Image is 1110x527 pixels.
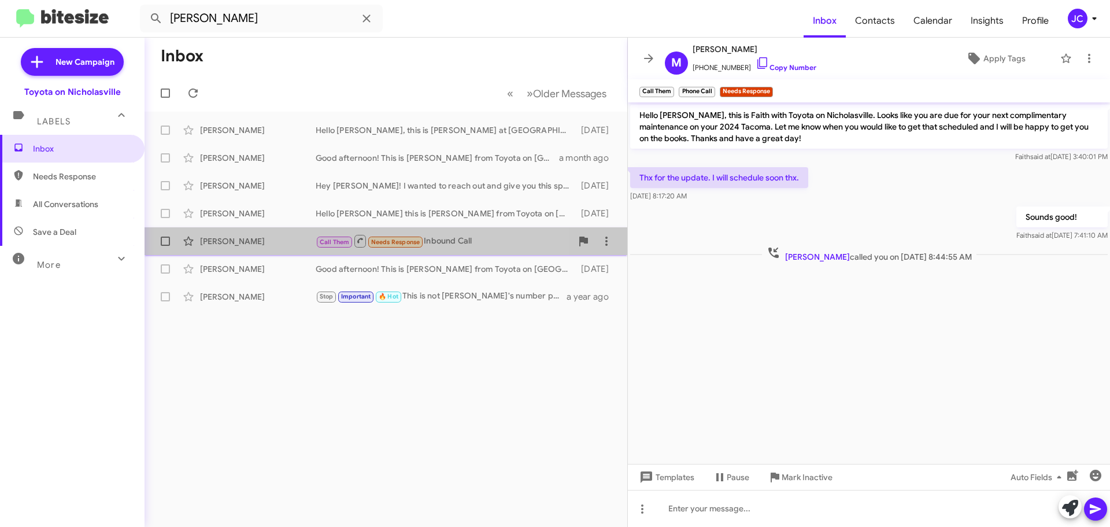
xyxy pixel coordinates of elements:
[575,263,618,275] div: [DATE]
[693,56,816,73] span: [PHONE_NUMBER]
[1016,231,1108,239] span: Faith [DATE] 7:41:10 AM
[200,263,316,275] div: [PERSON_NAME]
[316,208,575,219] div: Hello [PERSON_NAME] this is [PERSON_NAME] from Toyota on [GEOGRAPHIC_DATA]. This week only we are...
[1016,207,1108,227] p: Sounds good!
[727,467,749,488] span: Pause
[316,152,559,164] div: Good afternoon! This is [PERSON_NAME] from Toyota on [GEOGRAPHIC_DATA]. We’ve got a special offer...
[704,467,758,488] button: Pause
[904,4,961,38] a: Calendar
[320,238,350,246] span: Call Them
[671,54,682,72] span: M
[1030,152,1050,161] span: said at
[630,191,687,200] span: [DATE] 8:17:20 AM
[316,263,575,275] div: Good afternoon! This is [PERSON_NAME] from Toyota on [GEOGRAPHIC_DATA]. We’ve got a special offer...
[24,86,121,98] div: Toyota on Nicholasville
[33,171,131,182] span: Needs Response
[1068,9,1087,28] div: JC
[1013,4,1058,38] a: Profile
[575,124,618,136] div: [DATE]
[758,467,842,488] button: Mark Inactive
[37,116,71,127] span: Labels
[341,293,371,300] span: Important
[1001,467,1075,488] button: Auto Fields
[316,180,575,191] div: Hey [PERSON_NAME]! I wanted to reach out and give you this special maintenance offer for your 201...
[33,198,98,210] span: All Conversations
[1015,152,1108,161] span: Faith [DATE] 3:40:01 PM
[55,56,114,68] span: New Campaign
[316,290,567,303] div: This is not [PERSON_NAME]'s number please remove my number from account we go through this once a...
[33,226,76,238] span: Save a Deal
[756,63,816,72] a: Copy Number
[379,293,398,300] span: 🔥 Hot
[936,48,1054,69] button: Apply Tags
[1011,467,1066,488] span: Auto Fields
[320,293,334,300] span: Stop
[33,143,131,154] span: Inbox
[630,105,1108,149] p: Hello [PERSON_NAME], this is Faith with Toyota on Nicholasville. Looks like you are due for your ...
[782,467,832,488] span: Mark Inactive
[983,48,1026,69] span: Apply Tags
[846,4,904,38] a: Contacts
[200,208,316,219] div: [PERSON_NAME]
[961,4,1013,38] a: Insights
[720,87,773,97] small: Needs Response
[804,4,846,38] a: Inbox
[575,208,618,219] div: [DATE]
[371,238,420,246] span: Needs Response
[507,86,513,101] span: «
[1031,231,1052,239] span: said at
[501,82,613,105] nav: Page navigation example
[628,467,704,488] button: Templates
[1058,9,1097,28] button: JC
[639,87,674,97] small: Call Them
[762,246,976,263] span: called you on [DATE] 8:44:55 AM
[679,87,715,97] small: Phone Call
[567,291,618,303] div: a year ago
[140,5,383,32] input: Search
[200,235,316,247] div: [PERSON_NAME]
[533,87,606,100] span: Older Messages
[21,48,124,76] a: New Campaign
[630,167,808,188] p: Thx for the update. I will schedule soon thx.
[575,180,618,191] div: [DATE]
[500,82,520,105] button: Previous
[693,42,816,56] span: [PERSON_NAME]
[200,180,316,191] div: [PERSON_NAME]
[527,86,533,101] span: »
[200,152,316,164] div: [PERSON_NAME]
[559,152,618,164] div: a month ago
[520,82,613,105] button: Next
[161,47,203,65] h1: Inbox
[200,291,316,303] div: [PERSON_NAME]
[37,260,61,270] span: More
[785,252,850,262] span: [PERSON_NAME]
[637,467,694,488] span: Templates
[316,124,575,136] div: Hello [PERSON_NAME], this is [PERSON_NAME] at [GEOGRAPHIC_DATA] on [GEOGRAPHIC_DATA]. We were not...
[316,234,572,248] div: Inbound Call
[200,124,316,136] div: [PERSON_NAME]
